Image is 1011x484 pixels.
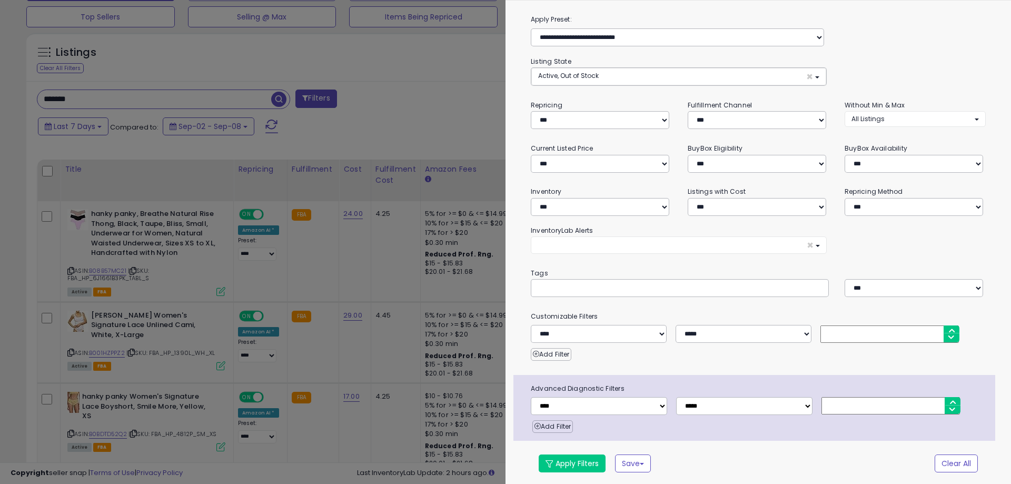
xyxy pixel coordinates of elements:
[531,68,826,85] button: Active, Out of Stock ×
[845,187,903,196] small: Repricing Method
[531,226,593,235] small: InventoryLab Alerts
[615,455,651,472] button: Save
[531,236,827,254] button: ×
[523,268,994,279] small: Tags
[845,101,905,110] small: Without Min & Max
[845,111,986,126] button: All Listings
[531,187,561,196] small: Inventory
[845,144,907,153] small: BuyBox Availability
[532,420,573,433] button: Add Filter
[935,455,978,472] button: Clear All
[523,14,994,25] label: Apply Preset:
[531,57,571,66] small: Listing State
[851,114,885,123] span: All Listings
[806,71,813,82] span: ×
[531,144,593,153] small: Current Listed Price
[688,187,746,196] small: Listings with Cost
[688,101,752,110] small: Fulfillment Channel
[531,101,562,110] small: Repricing
[523,311,994,322] small: Customizable Filters
[807,240,814,251] span: ×
[688,144,742,153] small: BuyBox Eligibility
[539,455,606,472] button: Apply Filters
[531,348,571,361] button: Add Filter
[523,383,995,394] span: Advanced Diagnostic Filters
[538,71,599,80] span: Active, Out of Stock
